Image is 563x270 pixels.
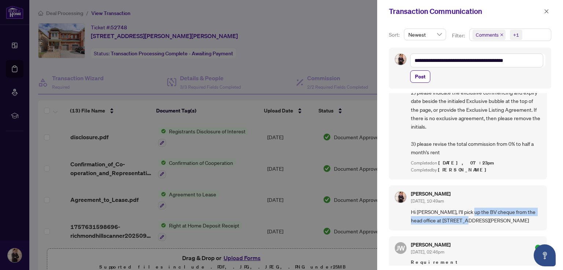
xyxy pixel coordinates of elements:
span: Comments [472,30,505,40]
span: Requirement [411,259,541,266]
img: Profile Icon [395,192,406,203]
span: [DATE], 10:49am [411,198,444,204]
span: check-circle [535,245,541,251]
span: Hi [PERSON_NAME], I'll pick up the BV cheque from the head office at [STREET_ADDRESS][PERSON_NAME] [411,208,541,225]
span: [DATE], 07:23pm [438,160,495,166]
h5: [PERSON_NAME] [411,191,450,196]
span: close [544,9,549,14]
button: Open asap [534,244,556,266]
p: Sort: [389,31,401,39]
div: Completed on [411,160,541,167]
div: +1 [513,31,519,38]
button: Post [410,70,430,83]
span: COMPLIANCE - Listing Agreement 1) missing initials on the MLS bubble at the top of the page 2) pl... [411,54,541,157]
span: close [500,33,504,37]
span: Comments [476,31,498,38]
span: [PERSON_NAME] [438,167,490,173]
div: Completed by [411,167,541,174]
h5: [PERSON_NAME] [411,242,450,247]
div: Transaction Communication [389,6,542,17]
span: Newest [408,29,442,40]
p: Filter: [452,32,466,40]
span: JW [396,243,405,253]
span: Post [415,71,426,82]
span: [DATE], 02:46pm [411,249,444,255]
img: Profile Icon [395,54,406,65]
